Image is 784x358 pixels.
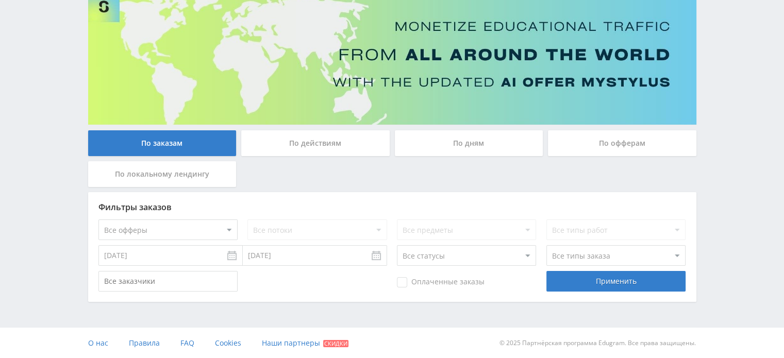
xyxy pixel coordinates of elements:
[98,202,686,212] div: Фильтры заказов
[323,340,348,347] span: Скидки
[262,338,320,348] span: Наши партнеры
[98,271,238,292] input: Все заказчики
[129,338,160,348] span: Правила
[548,130,696,156] div: По офферам
[241,130,390,156] div: По действиям
[88,161,237,187] div: По локальному лендингу
[397,277,485,287] span: Оплаченные заказы
[180,338,194,348] span: FAQ
[215,338,241,348] span: Cookies
[88,338,108,348] span: О нас
[88,130,237,156] div: По заказам
[546,271,686,292] div: Применить
[395,130,543,156] div: По дням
